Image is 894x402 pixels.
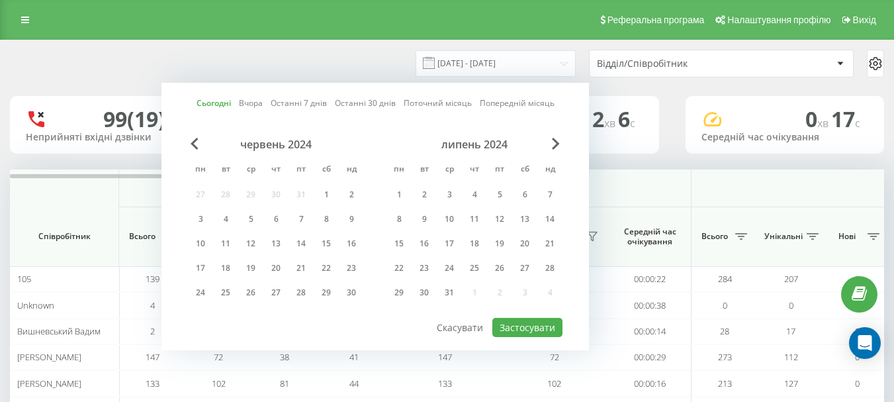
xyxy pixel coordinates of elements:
span: c [855,116,860,130]
abbr: вівторок [414,160,434,180]
div: 21 [292,260,310,277]
div: 10 [192,235,209,252]
span: [PERSON_NAME] [17,351,81,363]
div: пт 28 черв 2024 р. [289,283,314,303]
div: пт 12 лип 2024 р. [487,209,512,229]
div: ср 17 лип 2024 р. [437,234,462,254]
div: 24 [192,284,209,301]
span: 17 [786,325,795,337]
div: сб 22 черв 2024 р. [314,258,339,278]
td: 00:00:22 [609,266,692,292]
span: c [630,116,635,130]
span: 72 [214,351,223,363]
div: 2 [416,186,433,203]
div: сб 8 черв 2024 р. [314,209,339,229]
span: 147 [438,351,452,363]
div: вт 9 лип 2024 р. [412,209,437,229]
div: 25 [466,260,483,277]
div: пн 22 лип 2024 р. [386,258,412,278]
span: Налаштування профілю [727,15,830,25]
abbr: субота [515,160,535,180]
div: пн 24 черв 2024 р. [188,283,213,303]
div: 27 [516,260,533,277]
div: Неприйняті вхідні дзвінки [26,132,193,143]
div: 29 [390,284,408,301]
div: 10 [441,211,458,228]
div: пн 3 черв 2024 р. [188,209,213,229]
span: 0 [855,325,860,337]
span: 28 [720,325,729,337]
div: чт 25 лип 2024 р. [462,258,487,278]
div: 16 [416,235,433,252]
div: 23 [416,260,433,277]
td: 00:00:29 [609,344,692,370]
span: 2 [150,325,155,337]
div: нд 21 лип 2024 р. [537,234,562,254]
div: 17 [192,260,209,277]
div: вт 16 лип 2024 р. [412,234,437,254]
div: червень 2024 [188,138,364,151]
div: нд 23 черв 2024 р. [339,258,364,278]
div: сб 20 лип 2024 р. [512,234,537,254]
abbr: п’ятниця [291,160,311,180]
span: 139 [146,273,159,285]
a: Останні 30 днів [335,97,396,109]
div: 28 [292,284,310,301]
span: 147 [146,351,159,363]
div: вт 18 черв 2024 р. [213,258,238,278]
span: 0 [805,105,831,133]
div: 23 [343,260,360,277]
div: сб 29 черв 2024 р. [314,283,339,303]
a: Попередній місяць [480,97,555,109]
span: 0 [855,377,860,389]
div: Середній час очікування [701,132,868,143]
span: Унікальні [764,231,803,242]
div: ср 3 лип 2024 р. [437,185,462,205]
span: 44 [349,377,359,389]
span: Середній час очікування [619,226,681,247]
div: пт 19 лип 2024 р. [487,234,512,254]
div: пт 7 черв 2024 р. [289,209,314,229]
div: ср 31 лип 2024 р. [437,283,462,303]
div: пн 8 лип 2024 р. [386,209,412,229]
span: 112 [784,351,798,363]
div: липень 2024 [386,138,562,151]
span: Реферальна програма [607,15,705,25]
div: сб 13 лип 2024 р. [512,209,537,229]
span: Вихід [853,15,876,25]
div: чт 18 лип 2024 р. [462,234,487,254]
div: чт 20 черв 2024 р. [263,258,289,278]
div: сб 27 лип 2024 р. [512,258,537,278]
abbr: п’ятниця [490,160,510,180]
div: пн 1 лип 2024 р. [386,185,412,205]
span: 133 [438,377,452,389]
div: 26 [242,284,259,301]
div: 14 [292,235,310,252]
div: 9 [416,211,433,228]
span: хв [817,116,831,130]
div: 13 [267,235,285,252]
div: 11 [466,211,483,228]
span: 133 [146,377,159,389]
div: 4 [217,211,234,228]
a: Останні 7 днів [271,97,327,109]
div: ср 24 лип 2024 р. [437,258,462,278]
abbr: понеділок [389,160,409,180]
div: ср 12 черв 2024 р. [238,234,263,254]
div: 15 [390,235,408,252]
div: 6 [516,186,533,203]
div: сб 6 лип 2024 р. [512,185,537,205]
span: 213 [718,377,732,389]
div: вт 30 лип 2024 р. [412,283,437,303]
span: 72 [550,351,559,363]
div: чт 11 лип 2024 р. [462,209,487,229]
div: 99 (19)% [103,107,185,132]
div: 18 [466,235,483,252]
div: вт 11 черв 2024 р. [213,234,238,254]
div: ср 26 черв 2024 р. [238,283,263,303]
div: нд 30 черв 2024 р. [339,283,364,303]
span: Вхідні дзвінки [154,183,656,193]
div: 20 [516,235,533,252]
abbr: четвер [465,160,484,180]
span: 81 [280,377,289,389]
